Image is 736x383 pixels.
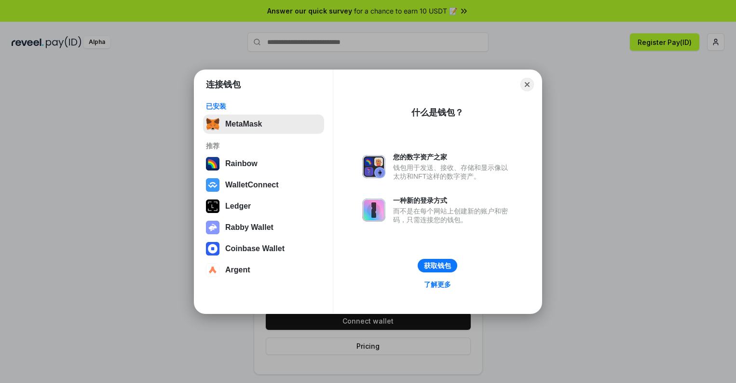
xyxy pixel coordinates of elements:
button: Argent [203,260,324,280]
div: MetaMask [225,120,262,128]
img: svg+xml,%3Csvg%20xmlns%3D%22http%3A%2F%2Fwww.w3.org%2F2000%2Fsvg%22%20width%3D%2228%22%20height%3... [206,199,219,213]
div: Rabby Wallet [225,223,273,232]
div: 已安装 [206,102,321,111]
button: Rainbow [203,154,324,173]
img: svg+xml,%3Csvg%20fill%3D%22none%22%20height%3D%2233%22%20viewBox%3D%220%200%2035%2033%22%20width%... [206,117,219,131]
div: 获取钱包 [424,261,451,270]
button: Close [520,78,534,91]
div: 推荐 [206,142,321,150]
button: Coinbase Wallet [203,239,324,258]
img: svg+xml,%3Csvg%20xmlns%3D%22http%3A%2F%2Fwww.w3.org%2F2000%2Fsvg%22%20fill%3D%22none%22%20viewBox... [362,199,385,222]
div: Argent [225,266,250,274]
div: Ledger [225,202,251,211]
a: 了解更多 [418,278,457,291]
button: WalletConnect [203,175,324,195]
div: Coinbase Wallet [225,244,285,253]
div: 钱包用于发送、接收、存储和显示像以太坊和NFT这样的数字资产。 [393,163,513,181]
div: 什么是钱包？ [411,107,463,118]
div: Rainbow [225,159,258,168]
img: svg+xml,%3Csvg%20xmlns%3D%22http%3A%2F%2Fwww.w3.org%2F2000%2Fsvg%22%20fill%3D%22none%22%20viewBox... [206,221,219,234]
div: 您的数字资产之家 [393,153,513,161]
img: svg+xml,%3Csvg%20width%3D%22120%22%20height%3D%22120%22%20viewBox%3D%220%200%20120%20120%22%20fil... [206,157,219,170]
button: Rabby Wallet [203,218,324,237]
div: 一种新的登录方式 [393,196,513,205]
button: 获取钱包 [418,259,457,272]
h1: 连接钱包 [206,79,241,90]
img: svg+xml,%3Csvg%20width%3D%2228%22%20height%3D%2228%22%20viewBox%3D%220%200%2028%2028%22%20fill%3D... [206,178,219,192]
button: Ledger [203,197,324,216]
div: 了解更多 [424,280,451,289]
div: 而不是在每个网站上创建新的账户和密码，只需连接您的钱包。 [393,207,513,224]
img: svg+xml,%3Csvg%20width%3D%2228%22%20height%3D%2228%22%20viewBox%3D%220%200%2028%2028%22%20fill%3D... [206,263,219,277]
img: svg+xml,%3Csvg%20width%3D%2228%22%20height%3D%2228%22%20viewBox%3D%220%200%2028%2028%22%20fill%3D... [206,242,219,255]
button: MetaMask [203,114,324,134]
img: svg+xml,%3Csvg%20xmlns%3D%22http%3A%2F%2Fwww.w3.org%2F2000%2Fsvg%22%20fill%3D%22none%22%20viewBox... [362,155,385,178]
div: WalletConnect [225,181,279,189]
